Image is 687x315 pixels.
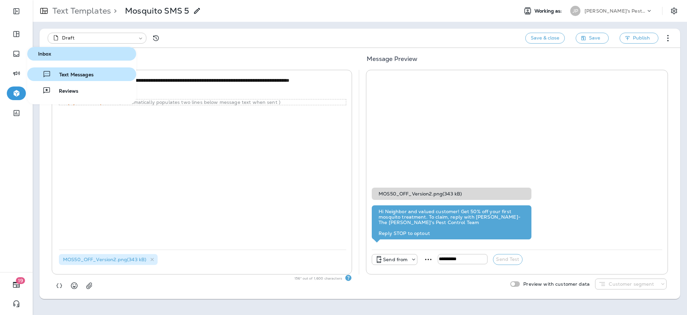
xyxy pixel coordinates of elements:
p: Reply STOP to optout [59,99,119,105]
button: Inbox [27,47,136,61]
button: Reviews [27,84,136,97]
p: [PERSON_NAME]'s Pest Control - [GEOGRAPHIC_DATA] [585,8,646,14]
button: View Changelog [149,31,163,45]
p: ( Automatically populates two lines below message text when sent ) [119,99,281,105]
h5: Message Details [45,53,358,70]
span: Publish [633,34,650,42]
button: Text Messages [27,67,136,81]
p: Customer segment [609,281,654,287]
p: 156 * out of 1,600 characters [294,276,345,281]
button: Expand Sidebar [7,4,26,18]
div: MOS50_OFF_Version2.png ( 343 kB ) [372,188,531,200]
span: Reviews [51,88,78,95]
p: > [111,6,117,16]
span: MOS50_OFF_Version2.png ( 343 kB ) [63,256,146,263]
span: Inbox [30,51,133,57]
span: Working as: [534,8,563,14]
span: Draft [62,34,75,41]
div: Hi Neighbor and valued customer! Get 50% off your first mosquito treatment. To claim, reply with ... [379,209,525,236]
div: Text Segments Text messages are billed per segment. A single segment is typically 160 characters,... [345,274,352,281]
div: JP [570,6,580,16]
button: Save & close [525,33,565,44]
p: Mosquito SMS 5 [125,6,189,16]
p: Text Templates [50,6,111,16]
p: Preview with customer data [520,281,590,287]
button: Settings [668,5,680,17]
p: Send from [383,257,408,262]
h5: Message Preview [358,53,675,70]
span: Text Messages [51,72,94,78]
span: Save [589,34,600,42]
span: 19 [16,277,25,284]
